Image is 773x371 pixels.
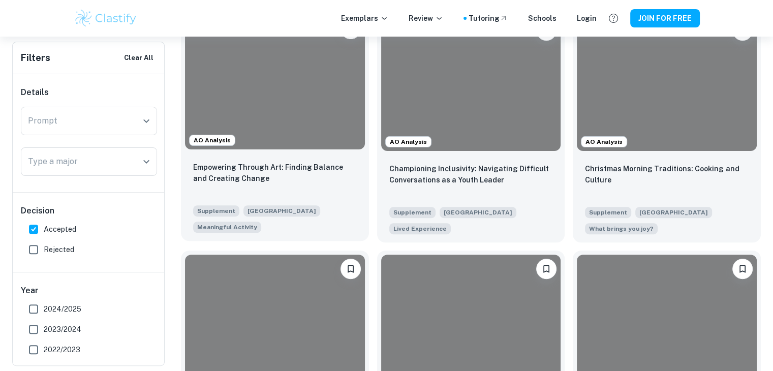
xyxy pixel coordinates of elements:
span: Accepted [44,224,76,235]
h6: Year [21,285,157,297]
a: Login [577,13,597,24]
a: Tutoring [469,13,508,24]
p: Empowering Through Art: Finding Balance and Creating Change [193,162,357,184]
span: [GEOGRAPHIC_DATA] [243,205,320,217]
button: Please log in to bookmark exemplars [341,259,361,279]
span: [GEOGRAPHIC_DATA] [440,207,516,218]
span: AO Analysis [190,136,235,145]
span: Supplement [389,207,436,218]
span: AO Analysis [581,137,627,146]
span: What brings you joy? [589,224,654,233]
p: Christmas Morning Traditions: Cooking and Culture [585,163,749,185]
span: Supplement [193,205,239,217]
p: Exemplars [341,13,388,24]
span: 2022/2023 [44,344,80,355]
img: Clastify logo [74,8,138,28]
h6: Details [21,86,157,99]
button: Please log in to bookmark exemplars [536,259,556,279]
span: Rejected [44,244,74,255]
h6: Filters [21,51,50,65]
p: Championing Inclusivity: Navigating Difficult Conversations as a Youth Leader [389,163,553,185]
button: Open [139,114,153,128]
span: 2024/2025 [44,303,81,315]
span: [GEOGRAPHIC_DATA] [635,207,712,218]
span: At Princeton, we value diverse perspectives and the ability to have respectful dialogue about dif... [389,222,451,234]
a: Schools [528,13,556,24]
span: What brings you joy? [585,222,658,234]
p: Review [409,13,443,24]
span: Supplement [585,207,631,218]
span: AO Analysis [386,137,431,146]
span: Briefly elaborate on an activity, organization, work experience, or hobby that has been particula... [193,221,261,233]
button: Help and Feedback [605,10,622,27]
button: JOIN FOR FREE [630,9,700,27]
span: 2023/2024 [44,324,81,335]
button: Open [139,154,153,169]
span: Meaningful Activity [197,223,257,232]
a: AO AnalysisPlease log in to bookmark exemplarsChampioning Inclusivity: Navigating Difficult Conve... [377,12,565,242]
button: Please log in to bookmark exemplars [732,259,753,279]
a: AO AnalysisPlease log in to bookmark exemplarsEmpowering Through Art: Finding Balance and Creatin... [181,12,369,242]
button: Clear All [121,50,156,66]
span: Lived Experience [393,224,447,233]
h6: Decision [21,205,157,217]
a: AO AnalysisPlease log in to bookmark exemplarsChristmas Morning Traditions: Cooking and CultureSu... [573,12,761,242]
